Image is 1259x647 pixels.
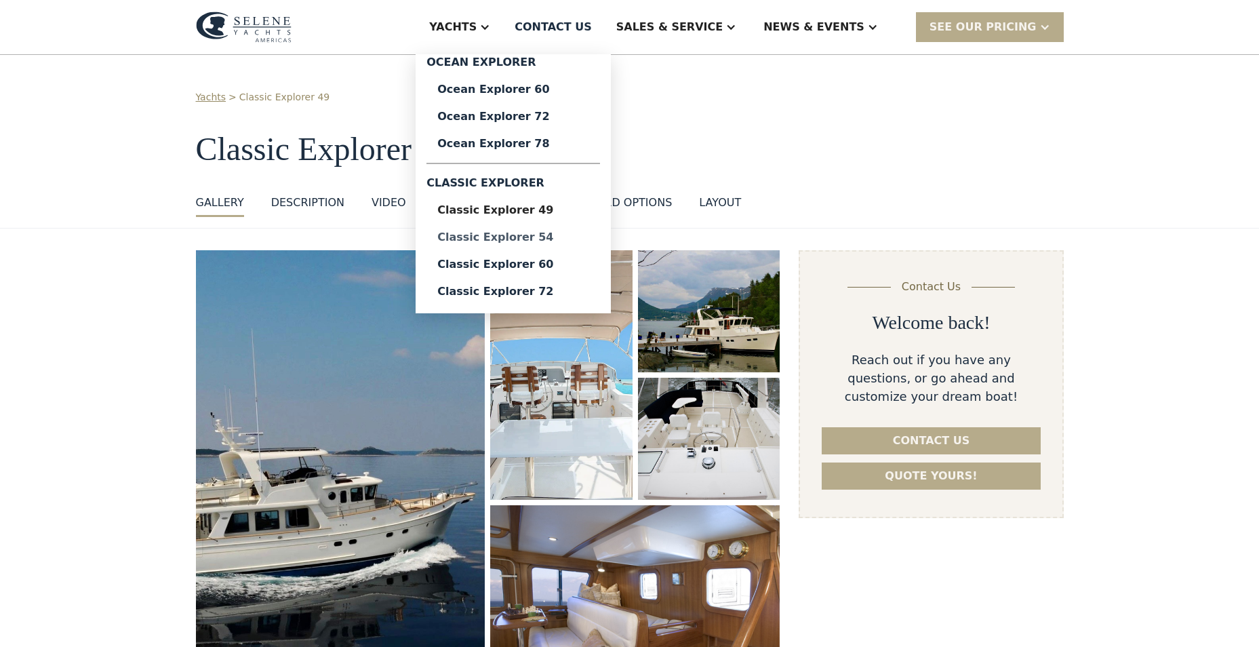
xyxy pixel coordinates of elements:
div: Ocean Explorer 72 [437,111,589,122]
div: Ocean Explorer 78 [437,138,589,149]
div: SEE Our Pricing [930,19,1037,35]
a: GALLERY [196,195,244,217]
div: standard options [561,195,673,211]
a: Quote yours! [822,463,1040,490]
img: logo [196,12,292,43]
a: layout [699,195,741,217]
div: DESCRIPTION [271,195,344,211]
a: Contact us [822,427,1040,454]
a: open lightbox [490,250,632,500]
a: Classic Explorer 49 [426,197,600,224]
div: GALLERY [196,195,244,211]
div: VIDEO [372,195,406,211]
nav: Yachts [416,54,611,313]
div: SEE Our Pricing [916,12,1064,41]
a: Classic Explorer 60 [426,251,600,278]
div: Contact US [515,19,592,35]
a: standard options [561,195,673,217]
div: Contact Us [902,279,961,295]
div: Ocean Explorer 60 [437,84,589,95]
div: Classic Explorer 49 [437,205,589,216]
div: > [228,90,237,104]
img: 50 foot motor yacht [638,250,780,372]
div: Classic Explorer 54 [437,232,589,243]
h2: Welcome back! [872,311,990,334]
a: Ocean Explorer 72 [426,103,600,130]
div: layout [699,195,741,211]
div: News & EVENTS [763,19,864,35]
a: Ocean Explorer 78 [426,130,600,157]
h1: Classic Explorer 49 [196,132,1064,168]
a: open lightbox [638,250,780,372]
div: Reach out if you have any questions, or go ahead and customize your dream boat! [822,351,1040,406]
a: Classic Explorer 54 [426,224,600,251]
a: open lightbox [638,378,780,500]
a: DESCRIPTION [271,195,344,217]
img: 50 foot motor yacht [638,378,780,500]
a: Classic Explorer 72 [426,278,600,305]
div: Yachts [429,19,477,35]
a: VIDEO [372,195,406,217]
div: Classic Explorer [426,170,600,197]
div: Classic Explorer 60 [437,259,589,270]
div: Sales & Service [616,19,723,35]
a: Yachts [196,90,226,104]
div: Ocean Explorer [426,54,600,76]
a: Classic Explorer 49 [239,90,329,104]
a: Ocean Explorer 60 [426,76,600,103]
div: Classic Explorer 72 [437,286,589,297]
